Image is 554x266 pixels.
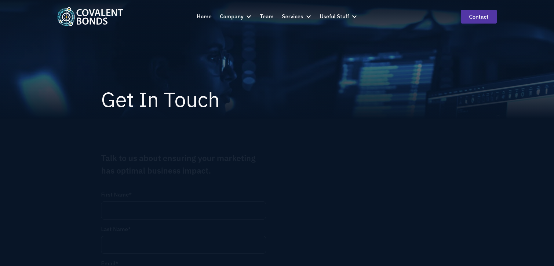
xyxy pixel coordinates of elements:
div: Useful Stuff [320,8,357,25]
div: Talk to us about ensuring your marketing has optimal business impact. [101,152,266,177]
span: Last Name [101,225,128,232]
img: Covalent Bonds White / Teal Logo [57,7,123,26]
h1: Get In Touch [101,88,453,111]
div: Useful Stuff [320,12,349,21]
div: Services [282,12,303,21]
div: Company [220,12,243,21]
a: contact [461,10,497,24]
div: Team [260,12,274,21]
div: Company [220,8,252,25]
a: Team [260,8,274,25]
div: Services [282,8,312,25]
a: Home [197,8,212,25]
div: Home [197,12,212,21]
a: home [57,7,123,26]
span: First Name [101,191,129,198]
